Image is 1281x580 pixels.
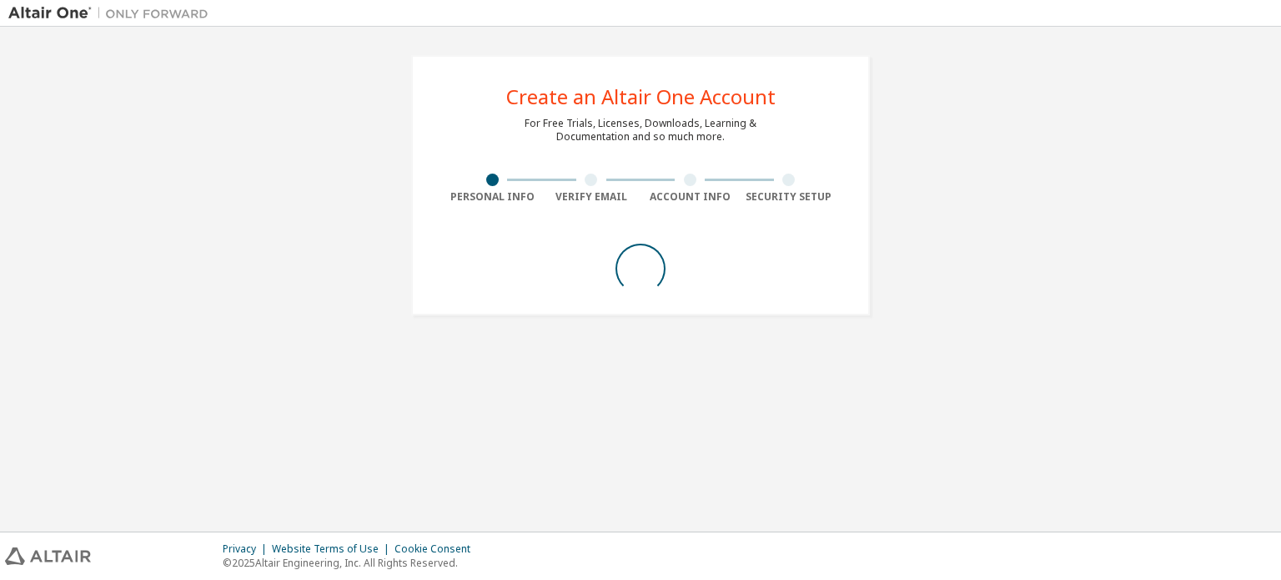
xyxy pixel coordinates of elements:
[223,556,480,570] p: © 2025 Altair Engineering, Inc. All Rights Reserved.
[394,542,480,556] div: Cookie Consent
[5,547,91,565] img: altair_logo.svg
[8,5,217,22] img: Altair One
[525,117,756,144] div: For Free Trials, Licenses, Downloads, Learning & Documentation and so much more.
[640,190,740,204] div: Account Info
[542,190,641,204] div: Verify Email
[506,87,776,107] div: Create an Altair One Account
[443,190,542,204] div: Personal Info
[223,542,272,556] div: Privacy
[272,542,394,556] div: Website Terms of Use
[740,190,839,204] div: Security Setup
